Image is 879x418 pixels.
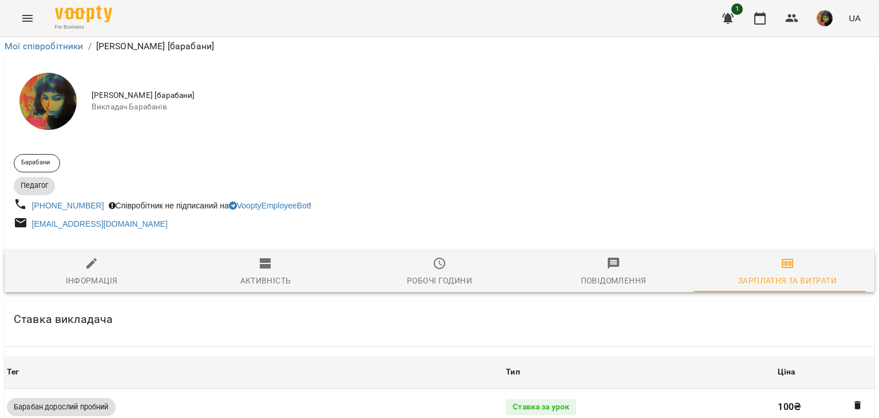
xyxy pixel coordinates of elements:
[738,274,837,287] div: Зарплатня та Витрати
[778,400,872,414] p: 100 ₴
[407,274,472,287] div: Робочі години
[14,310,113,328] h6: Ставка викладача
[5,40,874,53] nav: breadcrumb
[504,356,775,388] th: Тип
[88,40,92,53] li: /
[731,3,743,15] span: 1
[55,23,112,31] span: For Business
[92,90,865,101] span: [PERSON_NAME] [барабани]
[106,198,314,214] div: Співробітник не підписаний на !
[817,10,833,26] img: e1515dc0b6da1a5213c5e0a7c51d7b6d.jpg
[21,158,50,168] p: Барабани
[14,180,55,191] span: Педагог
[14,5,41,32] button: Menu
[32,219,168,228] a: [EMAIL_ADDRESS][DOMAIN_NAME]
[844,7,865,29] button: UA
[581,274,647,287] div: Повідомлення
[5,356,504,388] th: Тег
[5,41,84,52] a: Мої співробітники
[849,12,861,24] span: UA
[775,356,874,388] th: Ціна
[96,40,215,53] p: [PERSON_NAME] [барабани]
[240,274,291,287] div: Активність
[32,201,104,210] a: [PHONE_NUMBER]
[7,402,116,412] span: Барабан дорослий пробний
[850,398,865,413] button: Видалити
[66,274,118,287] div: Інформація
[92,101,865,113] span: Викладач Барабанів
[229,201,309,210] a: VooptyEmployeeBot
[19,73,77,130] img: Настя Поганка [барабани]
[55,6,112,22] img: Voopty Logo
[506,399,576,415] div: Ставка за урок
